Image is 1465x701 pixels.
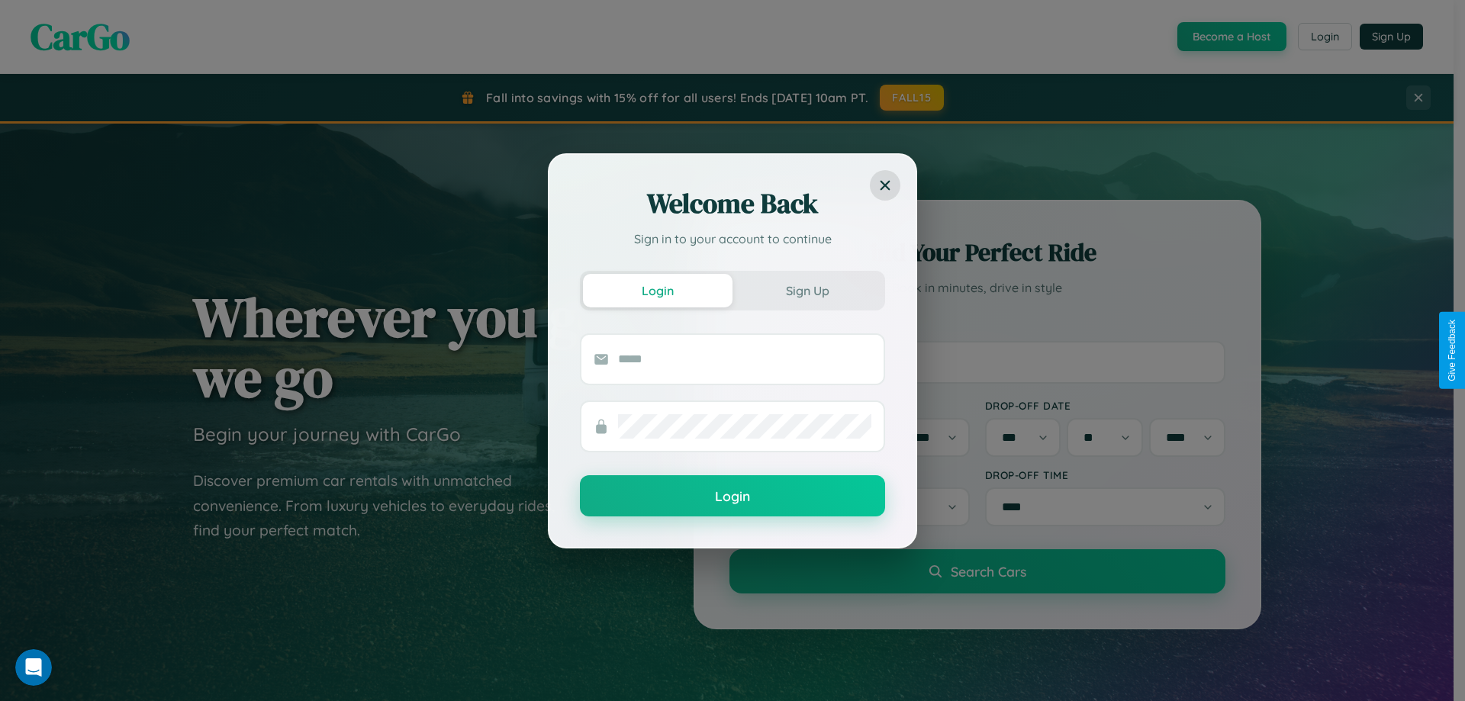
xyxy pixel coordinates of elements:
[1447,320,1457,381] div: Give Feedback
[580,475,885,516] button: Login
[15,649,52,686] iframe: Intercom live chat
[583,274,732,307] button: Login
[732,274,882,307] button: Sign Up
[580,230,885,248] p: Sign in to your account to continue
[580,185,885,222] h2: Welcome Back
